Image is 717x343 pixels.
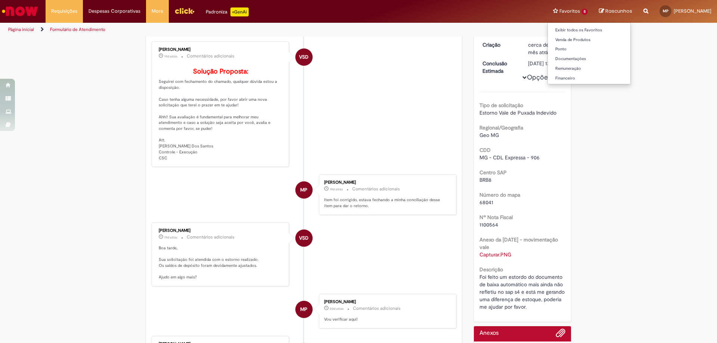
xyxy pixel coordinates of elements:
[479,221,498,228] span: 1100564
[479,214,513,221] b: Nº Nota Fiscal
[353,305,401,312] small: Comentários adicionais
[663,9,668,13] span: MP
[605,7,632,15] span: Rascunhos
[548,74,630,82] a: Financeiro
[206,7,249,16] div: Padroniza
[479,266,503,273] b: Descrição
[479,251,511,258] a: Download de Capturar.PNG
[599,8,632,15] a: Rascunhos
[477,41,523,49] dt: Criação
[479,177,491,183] span: BRB8
[330,187,343,191] span: 19d atrás
[295,230,313,247] div: Vinicius Souza Dos Santos
[300,181,307,199] span: MP
[152,7,163,15] span: More
[8,26,34,32] a: Página inicial
[548,55,630,63] a: Documentações
[479,330,499,337] h2: Anexos
[528,41,558,56] span: cerca de um mês atrás
[6,23,472,37] ul: Trilhas de página
[479,132,499,138] span: Geo MG
[193,67,248,76] b: Solução Proposta:
[479,236,558,250] b: Anexo da [DATE] - movimentação vale
[479,191,520,198] b: Número do mapa
[174,5,195,16] img: click_logo_yellow_360x200.png
[299,229,308,247] span: VSD
[299,48,308,66] span: VSD
[479,199,493,206] span: 68041
[51,7,77,15] span: Requisições
[187,234,235,240] small: Comentários adicionais
[330,306,344,311] span: 20d atrás
[479,102,523,109] b: Tipo de solicitação
[548,36,630,44] a: Venda de Produtos
[159,47,283,52] div: [PERSON_NAME]
[548,65,630,73] a: Remuneração
[50,26,105,32] a: Formulário de Atendimento
[528,60,563,67] div: [DATE] 13:51:11
[352,186,400,192] small: Comentários adicionais
[159,68,283,161] p: Seguirei com fechamento do chamado, qualquer dúvida estou a disposição. Caso tenha alguma necessi...
[295,181,313,199] div: Maiko Henriques Siqueira Pinheiros
[330,306,344,311] time: 11/09/2025 10:19:53
[528,41,563,56] div: 29/08/2025 15:34:59
[548,26,630,34] a: Exibir todos os Favoritos
[479,147,491,153] b: CDD
[164,54,177,59] time: 11/09/2025 17:36:37
[324,197,448,209] p: Item foi corrigido, estava fechando a minha conciliação desse item para dar o retorno.
[187,53,235,59] small: Comentários adicionais
[324,317,448,322] p: Vou verificar aqui!
[479,154,540,161] span: MG - CDL Expressa - 906
[479,124,523,131] b: Regional/Geografia
[479,274,566,310] span: Foi feito um estordo do documento de baixa automático mais ainda não refletiu no sap s4 e está me...
[164,54,177,59] span: 19d atrás
[548,45,630,53] a: Ponto
[230,7,249,16] p: +GenAi
[556,328,565,342] button: Adicionar anexos
[547,22,631,84] ul: Favoritos
[159,245,283,280] p: Boa tarde, Sua solicitação foi atendida com o estorno realizado. Os saldos de depósito foram devi...
[324,300,448,304] div: [PERSON_NAME]
[89,7,140,15] span: Despesas Corporativas
[477,60,523,75] dt: Conclusão Estimada
[300,300,307,318] span: MP
[324,180,448,185] div: [PERSON_NAME]
[559,7,580,15] span: Favoritos
[164,235,177,240] time: 11/09/2025 16:18:10
[581,9,588,15] span: 5
[159,228,283,233] div: [PERSON_NAME]
[1,4,39,19] img: ServiceNow
[295,301,313,318] div: Maiko Henriques Siqueira Pinheiros
[295,49,313,66] div: Vinicius Souza Dos Santos
[479,169,507,176] b: Centro SAP
[674,8,711,14] span: [PERSON_NAME]
[528,41,558,56] time: 29/08/2025 15:34:59
[164,235,177,240] span: 19d atrás
[479,109,556,116] span: Estorno Vale de Puxada Indevido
